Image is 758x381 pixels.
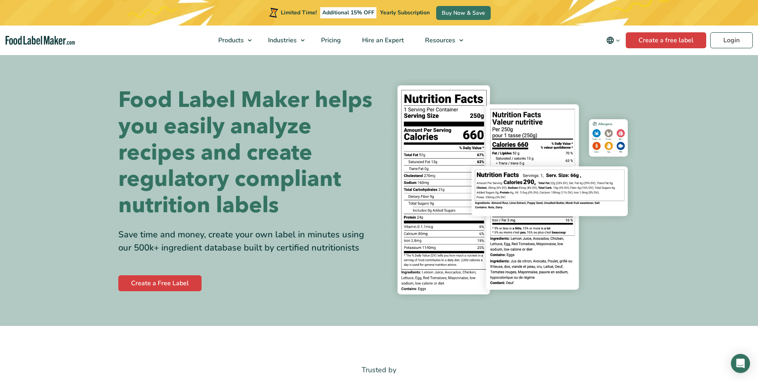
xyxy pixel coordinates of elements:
[216,36,245,45] span: Products
[208,26,256,55] a: Products
[319,36,342,45] span: Pricing
[258,26,309,55] a: Industries
[311,26,350,55] a: Pricing
[423,36,456,45] span: Resources
[118,364,640,376] p: Trusted by
[6,36,75,45] a: Food Label Maker homepage
[710,32,753,48] a: Login
[436,6,491,20] a: Buy Now & Save
[352,26,413,55] a: Hire an Expert
[118,87,373,219] h1: Food Label Maker helps you easily analyze recipes and create regulatory compliant nutrition labels
[360,36,405,45] span: Hire an Expert
[731,354,750,373] div: Open Intercom Messenger
[266,36,298,45] span: Industries
[380,9,430,16] span: Yearly Subscription
[415,26,467,55] a: Resources
[320,7,376,18] span: Additional 15% OFF
[118,275,202,291] a: Create a Free Label
[281,9,317,16] span: Limited Time!
[601,32,626,48] button: Change language
[118,228,373,255] div: Save time and money, create your own label in minutes using our 500k+ ingredient database built b...
[626,32,706,48] a: Create a free label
